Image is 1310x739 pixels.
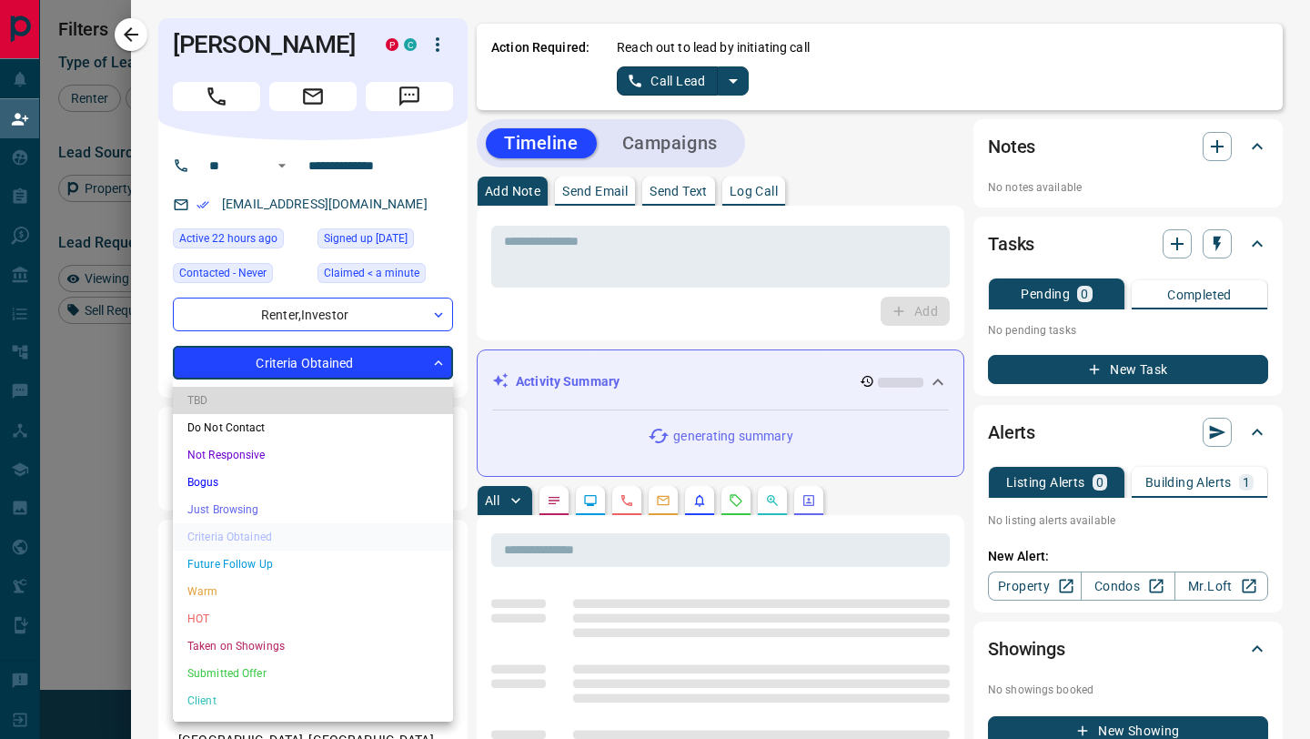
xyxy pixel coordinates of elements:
li: Submitted Offer [173,660,453,687]
li: Client [173,687,453,714]
li: Do Not Contact [173,414,453,441]
li: Warm [173,578,453,605]
li: HOT [173,605,453,633]
li: Future Follow Up [173,551,453,578]
li: Taken on Showings [173,633,453,660]
li: Bogus [173,469,453,496]
li: Just Browsing [173,496,453,523]
li: Not Responsive [173,441,453,469]
li: TBD [173,387,453,414]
